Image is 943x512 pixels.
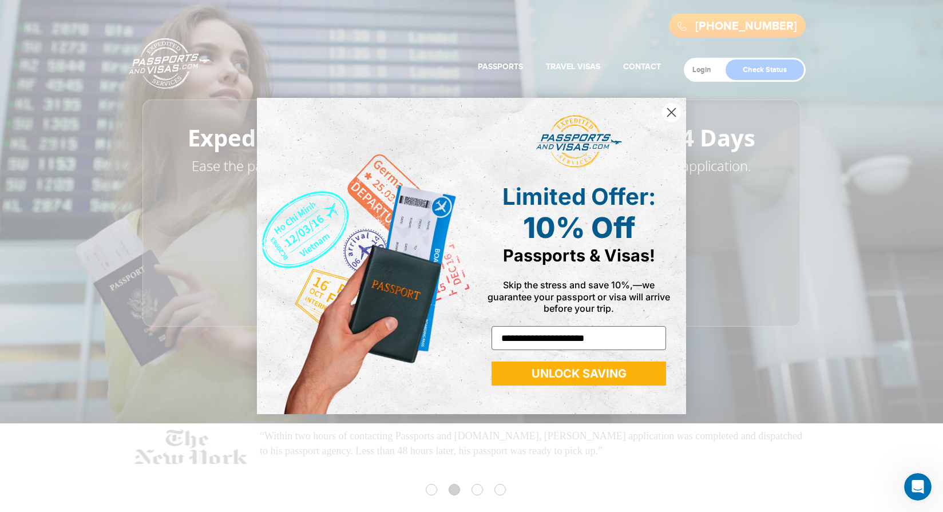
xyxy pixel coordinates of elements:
[904,473,932,501] iframe: Intercom live chat
[661,102,682,122] button: Close dialog
[523,211,635,245] span: 10% Off
[502,182,656,211] span: Limited Offer:
[503,245,655,265] span: Passports & Visas!
[492,362,666,386] button: UNLOCK SAVING
[536,115,622,169] img: passports and visas
[488,279,670,313] span: Skip the stress and save 10%,—we guarantee your passport or visa will arrive before your trip.
[257,98,471,414] img: de9cda0d-0715-46ca-9a25-073762a91ba7.png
